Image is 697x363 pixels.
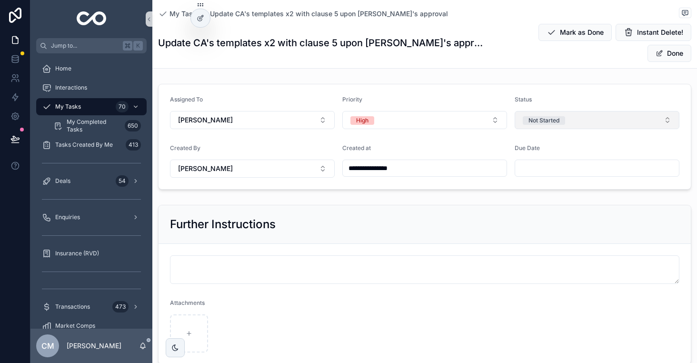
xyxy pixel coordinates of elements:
[67,341,121,351] p: [PERSON_NAME]
[170,217,276,232] h2: Further Instructions
[515,144,540,151] span: Due Date
[41,340,54,352] span: CM
[210,9,448,19] a: Update CA's templates x2 with clause 5 upon [PERSON_NAME]'s approval
[178,115,233,125] span: [PERSON_NAME]
[158,9,200,19] a: My Tasks
[55,303,90,311] span: Transactions
[560,28,604,37] span: Mark as Done
[134,42,142,50] span: K
[55,213,80,221] span: Enquiries
[55,103,81,111] span: My Tasks
[170,160,335,178] button: Select Button
[30,53,152,329] div: scrollable content
[36,136,147,153] a: Tasks Created By Me413
[169,9,200,19] span: My Tasks
[528,116,559,125] div: Not Started
[356,116,368,125] div: High
[55,177,70,185] span: Deals
[647,45,691,62] button: Done
[342,111,507,129] button: Select Button
[51,42,119,50] span: Jump to...
[112,301,129,313] div: 473
[116,101,129,112] div: 70
[170,299,205,306] span: Attachments
[55,141,113,149] span: Tasks Created By Me
[616,24,691,41] button: Instant Delete!
[170,111,335,129] button: Select Button
[178,164,233,173] span: [PERSON_NAME]
[126,139,141,151] div: 413
[342,144,371,151] span: Created at
[36,317,147,334] a: Market Comps
[36,38,147,53] button: Jump to...K
[36,172,147,190] a: Deals54
[36,98,147,115] a: My Tasks70
[48,117,147,134] a: My Completed Tasks650
[36,245,147,262] a: Insurance (RVD)
[342,96,362,103] span: Priority
[36,60,147,77] a: Home
[55,84,87,91] span: Interactions
[170,144,200,151] span: Created By
[125,120,141,131] div: 650
[538,24,612,41] button: Mark as Done
[515,96,532,103] span: Status
[116,175,129,187] div: 54
[36,79,147,96] a: Interactions
[67,118,121,133] span: My Completed Tasks
[55,322,95,330] span: Market Comps
[158,36,487,50] h1: Update CA's templates x2 with clause 5 upon [PERSON_NAME]'s approval
[55,65,71,72] span: Home
[637,28,683,37] span: Instant Delete!
[77,11,107,27] img: App logo
[515,111,679,129] button: Select Button
[36,298,147,315] a: Transactions473
[55,250,99,257] span: Insurance (RVD)
[36,209,147,226] a: Enquiries
[170,96,203,103] span: Assigned To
